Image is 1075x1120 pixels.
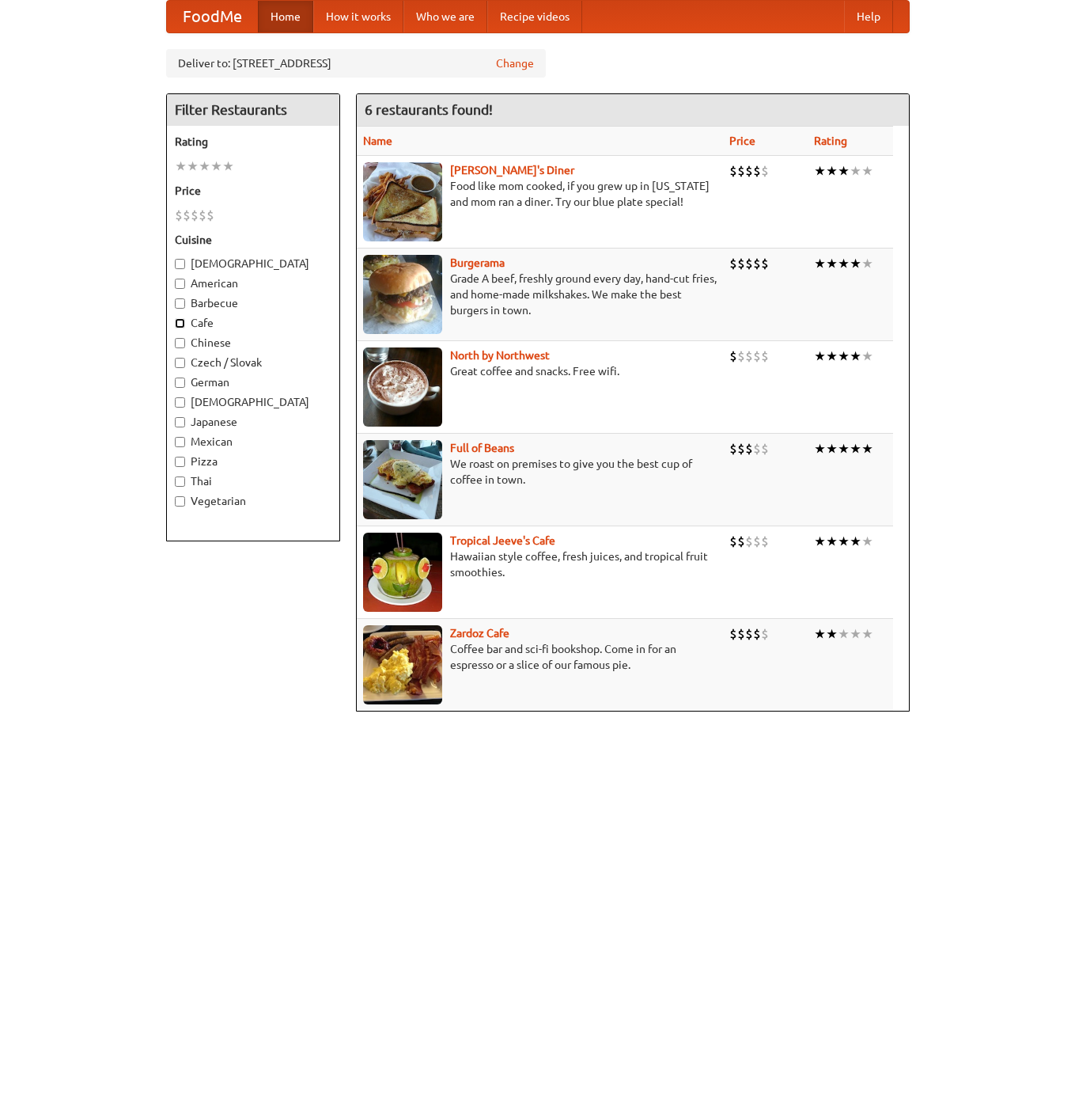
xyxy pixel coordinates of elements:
[729,533,737,550] li: $
[175,457,185,467] input: Pizza
[222,158,234,175] li: ★
[761,162,769,180] li: $
[753,347,761,365] li: $
[199,158,210,175] li: ★
[363,271,717,318] p: Grade A beef, freshly ground every day, hand-cut fries, and home-made milkshakes. We make the bes...
[861,625,873,643] li: ★
[814,255,826,272] li: ★
[313,1,403,32] a: How it works
[761,533,769,550] li: $
[175,134,331,150] h5: Rating
[175,259,185,269] input: [DEMOGRAPHIC_DATA]
[761,440,769,457] li: $
[814,347,826,365] li: ★
[175,378,185,388] input: German
[167,94,339,126] h4: Filter Restaurants
[729,347,737,365] li: $
[175,476,185,487] input: Thai
[363,549,717,580] p: Hawaiian style coffee, fresh juices, and tropical fruit smoothies.
[826,440,838,457] li: ★
[363,347,442,427] img: north.jpg
[167,1,258,32] a: FoodMe
[175,338,185,348] input: Chinese
[814,135,847,147] a: Rating
[363,363,717,379] p: Great coffee and snacks. Free wifi.
[363,533,442,612] img: jeeves.jpg
[175,394,331,410] label: [DEMOGRAPHIC_DATA]
[175,275,331,291] label: American
[850,162,861,180] li: ★
[814,625,826,643] li: ★
[450,164,574,177] a: [PERSON_NAME]'s Diner
[175,279,185,289] input: American
[729,135,755,147] a: Price
[761,347,769,365] li: $
[363,456,717,488] p: We roast on premises to give you the best cup of coffee in town.
[850,347,861,365] li: ★
[187,158,199,175] li: ★
[729,162,737,180] li: $
[199,207,206,224] li: $
[258,1,313,32] a: Home
[175,397,185,408] input: [DEMOGRAPHIC_DATA]
[363,255,442,334] img: burgerama.jpg
[814,162,826,180] li: ★
[850,625,861,643] li: ★
[814,533,826,550] li: ★
[850,440,861,457] li: ★
[206,207,214,224] li: $
[450,349,550,362] a: North by Northwest
[761,625,769,643] li: $
[175,207,183,224] li: $
[175,315,331,331] label: Cafe
[191,207,199,224] li: $
[363,625,442,704] img: zardoz.jpg
[175,417,185,427] input: Japanese
[450,534,555,547] a: Tropical Jeeve's Cafe
[175,256,331,271] label: [DEMOGRAPHIC_DATA]
[861,533,873,550] li: ★
[753,162,761,180] li: $
[737,625,745,643] li: $
[175,493,331,509] label: Vegetarian
[737,255,745,272] li: $
[729,625,737,643] li: $
[838,255,850,272] li: ★
[175,496,185,507] input: Vegetarian
[450,627,509,640] a: Zardoz Cafe
[363,641,717,673] p: Coffee bar and sci-fi bookshop. Come in for an espresso or a slice of our famous pie.
[737,440,745,457] li: $
[861,255,873,272] li: ★
[175,355,331,370] label: Czech / Slovak
[175,473,331,489] label: Thai
[363,178,717,210] p: Food like mom cooked, if you grew up in [US_STATE] and mom ran a diner. Try our blue plate special!
[745,440,753,457] li: $
[363,135,392,147] a: Name
[838,625,850,643] li: ★
[166,49,546,78] div: Deliver to: [STREET_ADDRESS]
[745,533,753,550] li: $
[175,434,331,450] label: Mexican
[175,232,331,248] h5: Cuisine
[761,255,769,272] li: $
[826,625,838,643] li: ★
[450,442,514,454] a: Full of Beans
[745,625,753,643] li: $
[826,255,838,272] li: ★
[729,255,737,272] li: $
[175,414,331,430] label: Japanese
[814,440,826,457] li: ★
[826,533,838,550] li: ★
[838,440,850,457] li: ★
[403,1,487,32] a: Who we are
[850,255,861,272] li: ★
[737,533,745,550] li: $
[745,162,753,180] li: $
[753,533,761,550] li: $
[450,256,505,269] a: Burgerama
